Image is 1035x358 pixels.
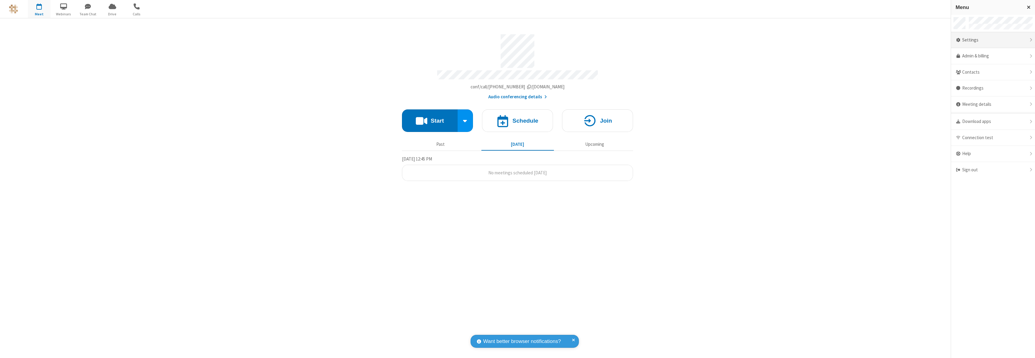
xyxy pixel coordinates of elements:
section: Today's Meetings [402,155,633,181]
div: Connection test [951,130,1035,146]
button: Upcoming [558,139,631,150]
span: Copy my meeting room link [471,84,565,90]
button: Copy my meeting room linkCopy my meeting room link [471,84,565,90]
span: Webinars [52,11,75,17]
span: Calls [125,11,148,17]
h4: Join [600,118,612,124]
button: Past [404,139,477,150]
span: [DATE] 12:45 PM [402,156,432,162]
span: No meetings scheduled [DATE] [488,170,547,176]
span: Drive [101,11,124,17]
h4: Start [431,118,444,124]
div: Start conference options [458,109,473,132]
button: [DATE] [481,139,554,150]
div: Contacts [951,64,1035,81]
div: Download apps [951,114,1035,130]
div: Meeting details [951,96,1035,113]
a: Admin & billing [951,48,1035,64]
span: Want better browser notifications? [483,338,561,345]
div: Settings [951,32,1035,48]
button: Audio conferencing details [488,93,547,100]
button: Start [402,109,458,132]
div: Sign out [951,162,1035,178]
img: QA Selenium DO NOT DELETE OR CHANGE [9,5,18,14]
button: Join [562,109,633,132]
section: Account details [402,30,633,100]
div: Help [951,146,1035,162]
h4: Schedule [512,118,538,124]
div: Recordings [951,80,1035,96]
span: Meet [28,11,51,17]
h3: Menu [956,5,1021,10]
span: Team Chat [77,11,99,17]
button: Schedule [482,109,553,132]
